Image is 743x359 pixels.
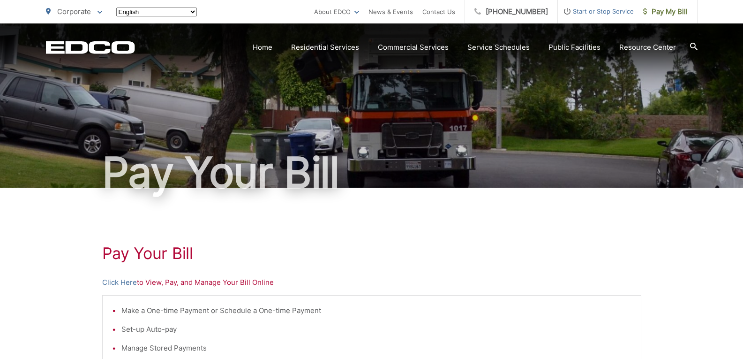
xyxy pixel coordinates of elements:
[102,244,641,263] h1: Pay Your Bill
[619,42,676,53] a: Resource Center
[643,6,688,17] span: Pay My Bill
[291,42,359,53] a: Residential Services
[102,277,641,288] p: to View, Pay, and Manage Your Bill Online
[121,343,631,354] li: Manage Stored Payments
[57,7,91,16] span: Corporate
[314,6,359,17] a: About EDCO
[102,277,137,288] a: Click Here
[422,6,455,17] a: Contact Us
[368,6,413,17] a: News & Events
[46,149,698,196] h1: Pay Your Bill
[467,42,530,53] a: Service Schedules
[121,305,631,316] li: Make a One-time Payment or Schedule a One-time Payment
[548,42,600,53] a: Public Facilities
[46,41,135,54] a: EDCD logo. Return to the homepage.
[378,42,449,53] a: Commercial Services
[116,8,197,16] select: Select a language
[121,324,631,335] li: Set-up Auto-pay
[253,42,272,53] a: Home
